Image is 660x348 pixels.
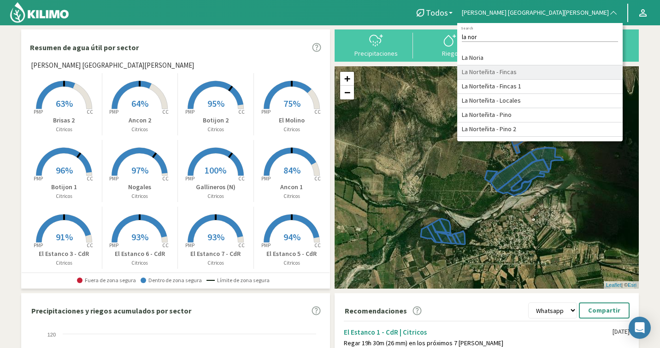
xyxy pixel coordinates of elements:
[413,33,487,57] button: Riego
[457,108,623,122] li: La Norteñita - Pino
[185,109,194,115] tspan: PMP
[163,175,169,182] tspan: CC
[261,175,271,182] tspan: PMP
[457,51,623,65] li: La Noria
[629,317,651,339] div: Open Intercom Messenger
[254,259,330,267] p: Citricos
[314,175,321,182] tspan: CC
[26,182,102,192] p: Botijon 1
[314,242,321,249] tspan: CC
[426,8,448,17] span: Todos
[26,126,102,133] p: Citricos
[254,116,330,125] p: El Molino
[9,1,70,23] img: Kilimo
[340,72,354,86] a: Zoom in
[87,175,93,182] tspan: CC
[102,192,178,200] p: Citricos
[26,192,102,200] p: Citricos
[606,282,621,288] a: Leaflet
[254,249,330,259] p: El Estanco 5 - CdR
[254,192,330,200] p: Citricos
[47,332,56,337] text: 120
[109,242,118,249] tspan: PMP
[31,60,194,71] span: [PERSON_NAME] [GEOGRAPHIC_DATA][PERSON_NAME]
[102,126,178,133] p: Citricos
[205,164,226,176] span: 100%
[344,328,613,336] div: El Estanco 1 - CdR | Citricos
[131,164,148,176] span: 97%
[102,116,178,125] p: Ancon 2
[163,242,169,249] tspan: CC
[462,8,609,17] span: [PERSON_NAME] [GEOGRAPHIC_DATA][PERSON_NAME]
[238,242,245,249] tspan: CC
[30,42,139,53] p: Resumen de agua útil por sector
[579,302,630,319] button: Compartir
[342,50,410,57] div: Precipitaciones
[457,122,623,137] li: La Norteñita - Pino 2
[457,65,623,80] li: La Norteñita - Fincas
[131,98,148,109] span: 64%
[141,277,202,284] span: Dentro de zona segura
[339,33,413,57] button: Precipitaciones
[340,86,354,99] a: Zoom out
[56,164,73,176] span: 96%
[254,182,330,192] p: Ancon 1
[283,164,301,176] span: 84%
[178,259,253,267] p: Citricos
[102,249,178,259] p: El Estanco 6 - CdR
[178,182,253,192] p: Gallineros (N)
[261,242,271,249] tspan: PMP
[345,305,407,316] p: Recomendaciones
[31,305,191,316] p: Precipitaciones y riegos acumulados por sector
[178,126,253,133] p: Citricos
[109,109,118,115] tspan: PMP
[102,259,178,267] p: Citricos
[185,175,194,182] tspan: PMP
[344,339,613,347] div: Regar 19h 30m (26 mm) en los próximos 7 [PERSON_NAME]
[77,277,136,284] span: Fuera de zona segura
[26,259,102,267] p: Citricos
[416,50,484,57] div: Riego
[261,109,271,115] tspan: PMP
[254,126,330,133] p: Citricos
[604,281,639,289] div: | ©
[207,98,224,109] span: 95%
[457,3,623,23] button: [PERSON_NAME] [GEOGRAPHIC_DATA][PERSON_NAME]
[56,98,73,109] span: 63%
[238,175,245,182] tspan: CC
[207,231,224,243] span: 93%
[283,98,301,109] span: 75%
[613,328,630,336] div: [DATE]
[131,231,148,243] span: 93%
[102,182,178,192] p: Nogales
[87,242,93,249] tspan: CC
[34,109,43,115] tspan: PMP
[178,192,253,200] p: Citricos
[185,242,194,249] tspan: PMP
[628,282,636,288] a: Esri
[206,277,270,284] span: Límite de zona segura
[588,305,620,316] p: Compartir
[314,109,321,115] tspan: CC
[163,109,169,115] tspan: CC
[457,80,623,94] li: La Norteñita - Fincas 1
[283,231,301,243] span: 94%
[109,175,118,182] tspan: PMP
[238,109,245,115] tspan: CC
[457,94,623,108] li: La Norteñita - Locales
[34,242,43,249] tspan: PMP
[87,109,93,115] tspan: CC
[56,231,73,243] span: 91%
[26,116,102,125] p: Brisas 2
[178,249,253,259] p: El Estanco 7 - CdR
[26,249,102,259] p: El Estanco 3 - CdR
[34,175,43,182] tspan: PMP
[178,116,253,125] p: Botijon 2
